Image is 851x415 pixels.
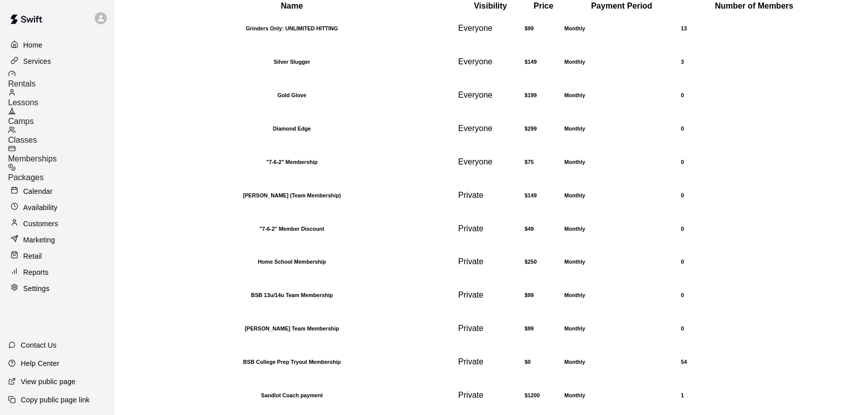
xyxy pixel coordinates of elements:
[128,159,456,165] h6: "7-6-2" Membership
[8,173,44,182] span: Packages
[458,391,522,400] div: This membership is hidden from the memberships page
[8,145,114,163] a: Memberships
[8,248,106,264] div: Retail
[458,324,483,333] span: Private
[23,219,58,229] p: Customers
[458,290,522,300] div: This membership is hidden from the memberships page
[8,200,106,215] a: Availability
[524,159,562,165] h6: $75
[8,281,106,296] a: Settings
[23,40,43,50] p: Home
[681,126,827,132] h6: 0
[8,126,114,145] a: Classes
[458,224,522,233] div: This membership is hidden from the memberships page
[458,91,493,99] span: Everyone
[564,59,679,65] h6: Monthly
[474,2,507,10] b: Visibility
[564,126,679,132] h6: Monthly
[458,57,522,66] div: This membership is visible to all customers
[8,107,114,126] div: Camps
[21,340,57,350] p: Contact Us
[524,59,562,65] h6: $149
[564,325,679,331] h6: Monthly
[681,325,827,331] h6: 0
[524,292,562,298] h6: $99
[458,24,493,32] span: Everyone
[128,192,456,198] h6: [PERSON_NAME] (Team Membership)
[458,257,483,266] span: Private
[524,359,562,365] h6: $0
[534,2,553,10] b: Price
[681,59,827,65] h6: 3
[458,357,483,366] span: Private
[458,224,483,233] span: Private
[524,259,562,265] h6: $250
[8,216,106,231] a: Customers
[128,259,456,265] h6: Home School Membership
[21,358,59,368] p: Help Center
[458,290,483,299] span: Private
[681,92,827,98] h6: 0
[128,392,456,398] h6: Sandlot Coach payment
[8,37,106,53] div: Home
[23,56,51,66] p: Services
[23,267,49,277] p: Reports
[458,91,522,100] div: This membership is visible to all customers
[23,235,55,245] p: Marketing
[128,292,456,298] h6: BSB 13u/14u Team Membership
[564,226,679,232] h6: Monthly
[458,391,483,399] span: Private
[128,226,456,232] h6: "7-6-2" Member Discount
[458,157,522,167] div: This membership is visible to all customers
[8,265,106,280] a: Reports
[8,70,114,89] a: Rentals
[681,192,827,198] h6: 0
[564,25,679,31] h6: Monthly
[8,54,106,69] a: Services
[458,57,493,66] span: Everyone
[8,136,37,144] span: Classes
[8,232,106,247] a: Marketing
[458,257,522,266] div: This membership is hidden from the memberships page
[458,357,522,366] div: This membership is hidden from the memberships page
[564,392,679,398] h6: Monthly
[8,79,35,88] span: Rentals
[524,325,562,331] h6: $99
[8,89,114,107] a: Lessons
[524,126,562,132] h6: $299
[128,359,456,365] h6: BSB College Prep Tryout Membership
[458,191,483,199] span: Private
[681,226,827,232] h6: 0
[23,186,53,196] p: Calendar
[524,192,562,198] h6: $149
[564,192,679,198] h6: Monthly
[128,59,456,65] h6: Silver Slugger
[524,392,562,398] h6: $1200
[8,154,57,163] span: Memberships
[564,259,679,265] h6: Monthly
[681,359,827,365] h6: 54
[681,392,827,398] h6: 1
[458,324,522,333] div: This membership is hidden from the memberships page
[458,191,522,200] div: This membership is hidden from the memberships page
[23,251,42,261] p: Retail
[8,184,106,199] a: Calendar
[681,159,827,165] h6: 0
[458,157,493,166] span: Everyone
[524,226,562,232] h6: $49
[564,159,679,165] h6: Monthly
[23,283,50,294] p: Settings
[458,124,493,133] span: Everyone
[8,117,34,126] span: Camps
[681,259,827,265] h6: 0
[564,92,679,98] h6: Monthly
[458,124,522,133] div: This membership is visible to all customers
